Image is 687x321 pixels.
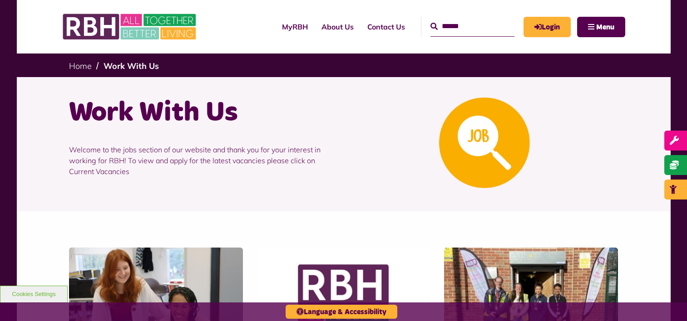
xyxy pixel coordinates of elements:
[69,61,92,71] a: Home
[275,15,315,39] a: MyRBH
[69,95,337,131] h1: Work With Us
[361,15,412,39] a: Contact Us
[524,17,571,37] a: MyRBH
[62,9,198,44] img: RBH
[577,17,625,37] button: Navigation
[439,97,530,188] img: Looking For A Job
[315,15,361,39] a: About Us
[596,24,614,31] span: Menu
[286,305,397,319] button: Language & Accessibility
[646,280,687,321] iframe: Netcall Web Assistant for live chat
[104,61,159,71] a: Work With Us
[69,131,337,190] p: Welcome to the jobs section of our website and thank you for your interest in working for RBH! To...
